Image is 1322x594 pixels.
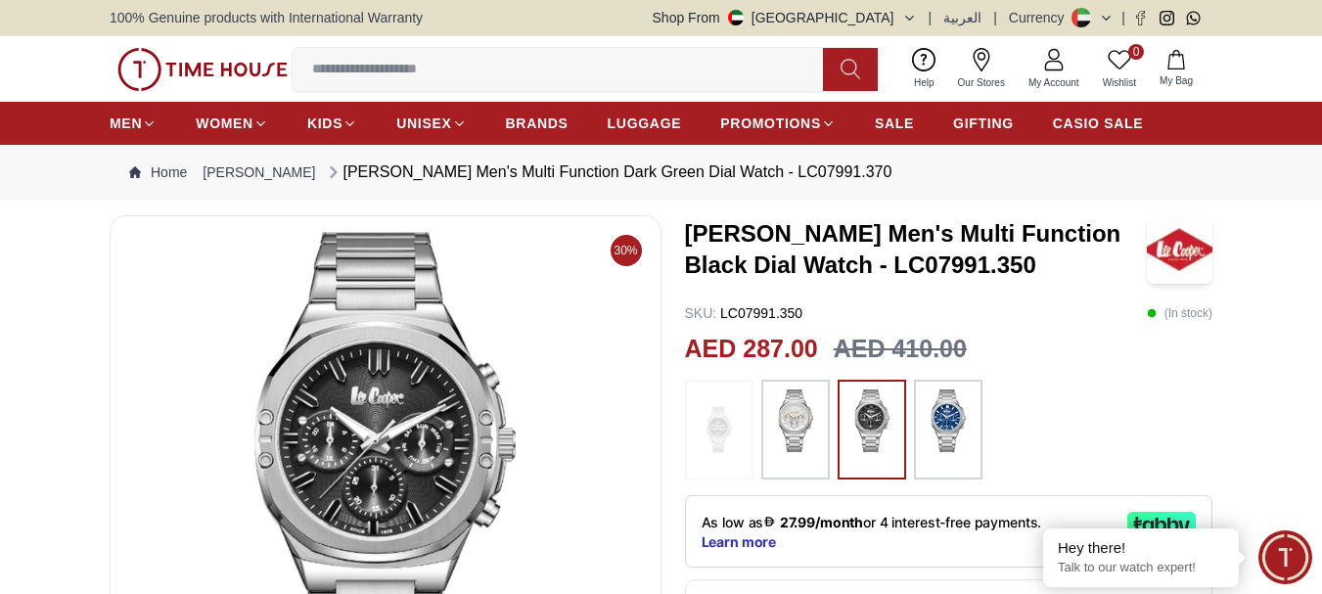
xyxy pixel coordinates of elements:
span: 0 [1128,44,1144,60]
img: United Arab Emirates [728,10,744,25]
span: BRANDS [506,114,569,133]
a: SALE [875,106,914,141]
button: Shop From[GEOGRAPHIC_DATA] [653,8,917,27]
a: UNISEX [396,106,466,141]
span: | [993,8,997,27]
a: Facebook [1133,11,1148,25]
img: ... [117,48,288,91]
span: Our Stores [950,75,1013,90]
a: Our Stores [946,44,1017,94]
span: SKU : [685,305,717,321]
img: ... [924,389,973,452]
span: 100% Genuine products with International Warranty [110,8,423,27]
a: BRANDS [506,106,569,141]
span: Help [906,75,942,90]
span: GIFTING [953,114,1014,133]
div: Hey there! [1058,538,1224,558]
h3: AED 410.00 [834,331,967,368]
button: My Bag [1148,46,1205,92]
h3: [PERSON_NAME] Men's Multi Function Black Dial Watch - LC07991.350 [685,218,1148,281]
p: LC07991.350 [685,303,803,323]
span: MEN [110,114,142,133]
div: [PERSON_NAME] Men's Multi Function Dark Green Dial Watch - LC07991.370 [324,160,892,184]
a: KIDS [307,106,357,141]
a: 0Wishlist [1091,44,1148,94]
p: Talk to our watch expert! [1058,560,1224,576]
a: [PERSON_NAME] [203,162,315,182]
a: Help [902,44,946,94]
a: Home [129,162,187,182]
div: Chat Widget [1258,530,1312,584]
span: | [1121,8,1125,27]
span: PROMOTIONS [720,114,821,133]
span: My Account [1021,75,1087,90]
span: | [929,8,933,27]
span: LUGGAGE [608,114,682,133]
p: ( In stock ) [1147,303,1212,323]
span: 30% [611,235,642,266]
span: My Bag [1152,73,1201,88]
img: ... [847,389,896,452]
a: Whatsapp [1186,11,1201,25]
span: CASIO SALE [1053,114,1144,133]
span: SALE [875,114,914,133]
span: KIDS [307,114,342,133]
a: Instagram [1160,11,1174,25]
div: Currency [1009,8,1072,27]
a: GIFTING [953,106,1014,141]
button: العربية [943,8,981,27]
span: UNISEX [396,114,451,133]
a: PROMOTIONS [720,106,836,141]
img: ... [771,389,820,452]
a: CASIO SALE [1053,106,1144,141]
a: WOMEN [196,106,268,141]
a: LUGGAGE [608,106,682,141]
span: WOMEN [196,114,253,133]
img: LEE COOPER Men's Multi Function Black Dial Watch - LC07991.350 [1147,215,1212,284]
a: MEN [110,106,157,141]
h2: AED 287.00 [685,331,818,368]
img: ... [695,389,744,470]
span: Wishlist [1095,75,1144,90]
nav: Breadcrumb [110,145,1212,200]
